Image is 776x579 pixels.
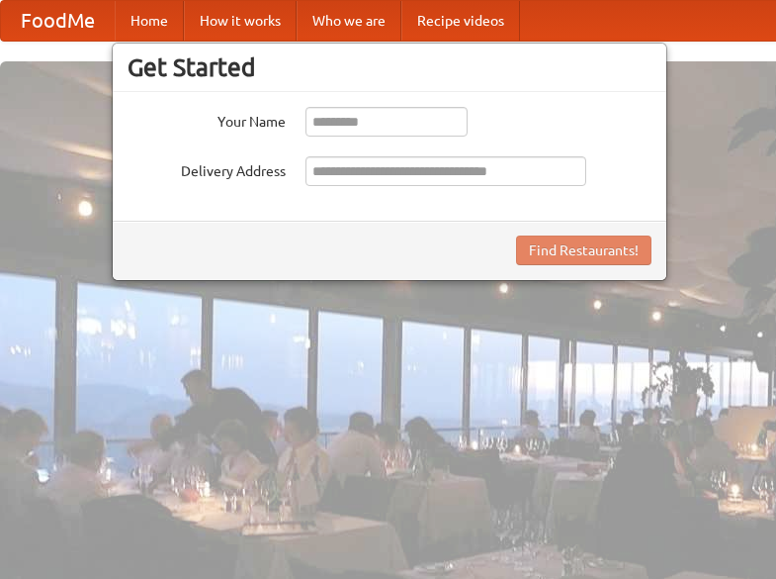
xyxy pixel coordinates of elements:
[128,52,651,82] h3: Get Started
[297,1,401,41] a: Who we are
[128,107,286,132] label: Your Name
[1,1,115,41] a: FoodMe
[516,236,651,265] button: Find Restaurants!
[115,1,184,41] a: Home
[128,156,286,181] label: Delivery Address
[401,1,520,41] a: Recipe videos
[184,1,297,41] a: How it works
